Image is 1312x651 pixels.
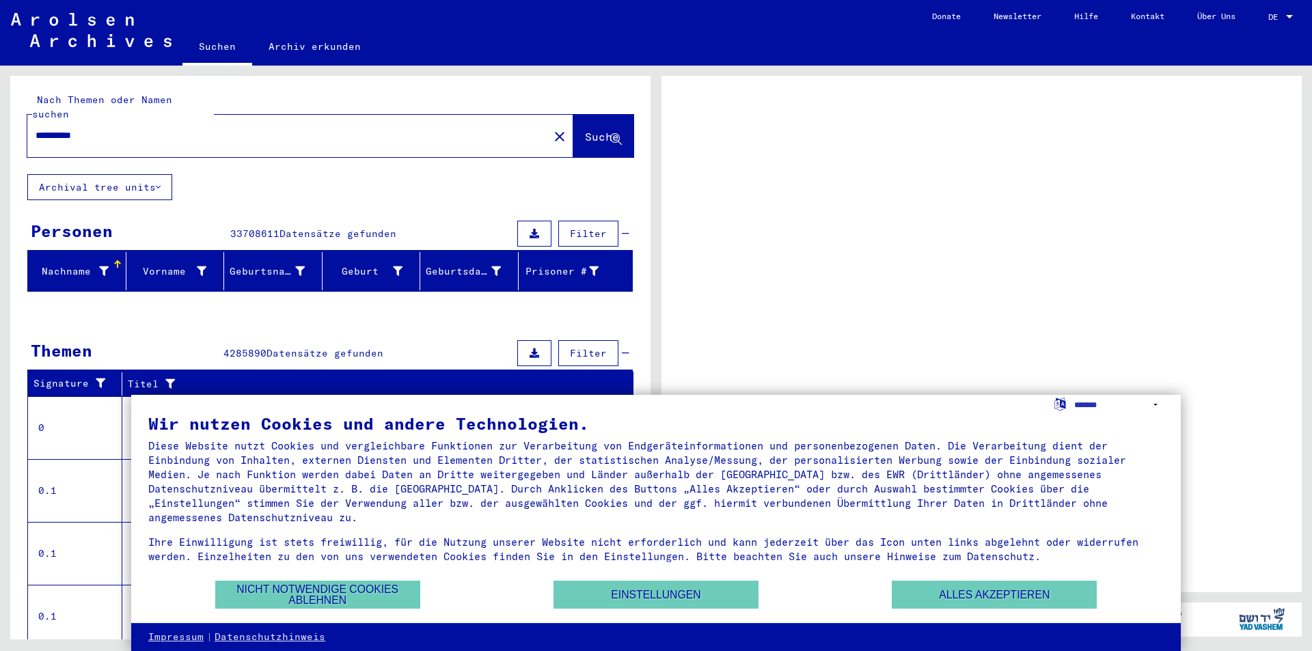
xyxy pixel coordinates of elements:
span: DE [1268,12,1283,22]
div: Themen [31,338,92,363]
button: Suche [573,115,633,157]
td: 0.1 [28,459,122,522]
button: Alles akzeptieren [892,581,1097,609]
img: yv_logo.png [1236,602,1287,636]
button: Einstellungen [553,581,758,609]
div: Signature [33,376,111,391]
button: Filter [558,340,618,366]
div: Wir nutzen Cookies und andere Technologien. [148,415,1164,432]
a: Impressum [148,631,204,644]
button: Nicht notwendige Cookies ablehnen [215,581,420,609]
div: Titel [128,373,620,395]
a: Archiv erkunden [252,30,377,63]
img: Arolsen_neg.svg [11,13,172,47]
mat-header-cell: Geburt‏ [323,252,421,290]
div: Vorname [132,264,207,279]
mat-header-cell: Nachname [28,252,126,290]
button: Filter [558,221,618,247]
div: Geburt‏ [328,260,420,282]
div: Nachname [33,264,109,279]
span: 33708611 [230,227,279,240]
div: Personen [31,219,113,243]
div: Vorname [132,260,224,282]
div: Diese Website nutzt Cookies und vergleichbare Funktionen zur Verarbeitung von Endgeräteinformatio... [148,439,1164,525]
span: Datensätze gefunden [279,227,396,240]
mat-header-cell: Geburtsdatum [420,252,519,290]
div: Geburtsdatum [426,260,518,282]
select: Sprache auswählen [1074,395,1164,415]
div: Titel [128,377,606,391]
div: Prisoner # [524,260,616,282]
a: Datenschutzhinweis [215,631,325,644]
span: 4285890 [223,347,266,359]
div: Prisoner # [524,264,599,279]
div: Geburtsname [230,264,305,279]
div: Signature [33,373,125,395]
div: Geburt‏ [328,264,403,279]
td: 0.1 [28,522,122,585]
span: Suche [585,130,619,143]
div: Nachname [33,260,126,282]
span: Datensätze gefunden [266,347,383,359]
td: 0.1 [28,585,122,648]
mat-label: Nach Themen oder Namen suchen [32,94,172,120]
span: Filter [570,227,607,240]
div: Geburtsdatum [426,264,501,279]
div: Geburtsname [230,260,322,282]
button: Clear [546,122,573,150]
mat-header-cell: Geburtsname [224,252,323,290]
div: Ihre Einwilligung ist stets freiwillig, für die Nutzung unserer Website nicht erforderlich und ka... [148,535,1164,564]
button: Archival tree units [27,174,172,200]
mat-header-cell: Prisoner # [519,252,633,290]
span: Filter [570,347,607,359]
td: 0 [28,396,122,459]
mat-icon: close [551,128,568,145]
a: Suchen [182,30,252,66]
mat-header-cell: Vorname [126,252,225,290]
label: Sprache auswählen [1053,397,1067,410]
